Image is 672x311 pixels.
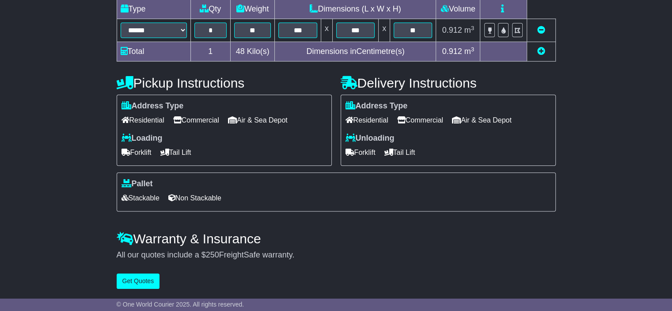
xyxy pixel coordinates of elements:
[537,26,545,35] a: Remove this item
[160,146,191,159] span: Tail Lift
[117,42,190,61] td: Total
[121,146,152,159] span: Forklift
[471,25,475,31] sup: 3
[384,146,415,159] span: Tail Lift
[345,146,376,159] span: Forklift
[206,250,219,259] span: 250
[117,76,332,90] h4: Pickup Instructions
[452,113,512,127] span: Air & Sea Depot
[121,113,164,127] span: Residential
[117,301,244,308] span: © One World Courier 2025. All rights reserved.
[121,134,163,143] label: Loading
[442,26,462,35] span: 0.912
[121,191,159,205] span: Stackable
[341,76,556,90] h4: Delivery Instructions
[190,42,230,61] td: 1
[442,47,462,56] span: 0.912
[471,46,475,53] sup: 3
[345,134,395,143] label: Unloading
[345,113,388,127] span: Residential
[121,101,184,111] label: Address Type
[321,19,332,42] td: x
[379,19,390,42] td: x
[345,101,408,111] label: Address Type
[464,26,475,35] span: m
[230,42,275,61] td: Kilo(s)
[228,113,288,127] span: Air & Sea Depot
[121,179,153,189] label: Pallet
[117,273,160,289] button: Get Quotes
[397,113,443,127] span: Commercial
[117,250,556,260] div: All our quotes include a $ FreightSafe warranty.
[236,47,245,56] span: 48
[537,47,545,56] a: Add new item
[173,113,219,127] span: Commercial
[464,47,475,56] span: m
[275,42,436,61] td: Dimensions in Centimetre(s)
[168,191,221,205] span: Non Stackable
[117,231,556,246] h4: Warranty & Insurance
